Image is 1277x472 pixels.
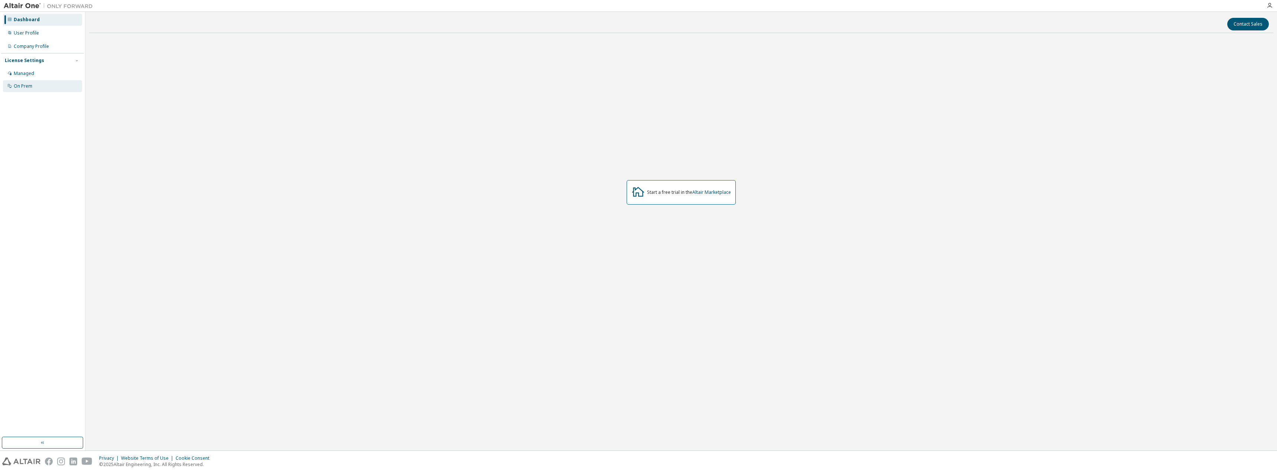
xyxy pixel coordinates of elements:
[4,2,97,10] img: Altair One
[14,30,39,36] div: User Profile
[176,455,214,461] div: Cookie Consent
[2,458,40,465] img: altair_logo.svg
[82,458,92,465] img: youtube.svg
[14,83,32,89] div: On Prem
[14,71,34,77] div: Managed
[69,458,77,465] img: linkedin.svg
[1227,18,1269,30] button: Contact Sales
[5,58,44,64] div: License Settings
[121,455,176,461] div: Website Terms of Use
[14,17,40,23] div: Dashboard
[99,461,214,468] p: © 2025 Altair Engineering, Inc. All Rights Reserved.
[14,43,49,49] div: Company Profile
[57,458,65,465] img: instagram.svg
[647,189,731,195] div: Start a free trial in the
[99,455,121,461] div: Privacy
[692,189,731,195] a: Altair Marketplace
[45,458,53,465] img: facebook.svg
